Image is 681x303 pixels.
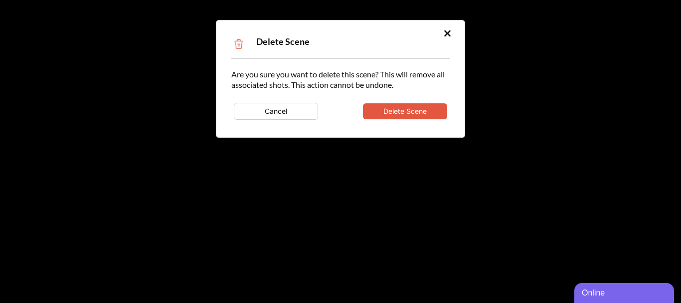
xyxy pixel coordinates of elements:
button: Cancel [234,103,318,120]
button: Delete Scene [363,103,447,119]
div: Are you sure you want to delete this scene? This will remove all associated shots. This action ca... [231,69,450,122]
iframe: chat widget [574,281,676,303]
span: Delete Scene [256,36,310,47]
img: Trash Icon [231,36,246,51]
